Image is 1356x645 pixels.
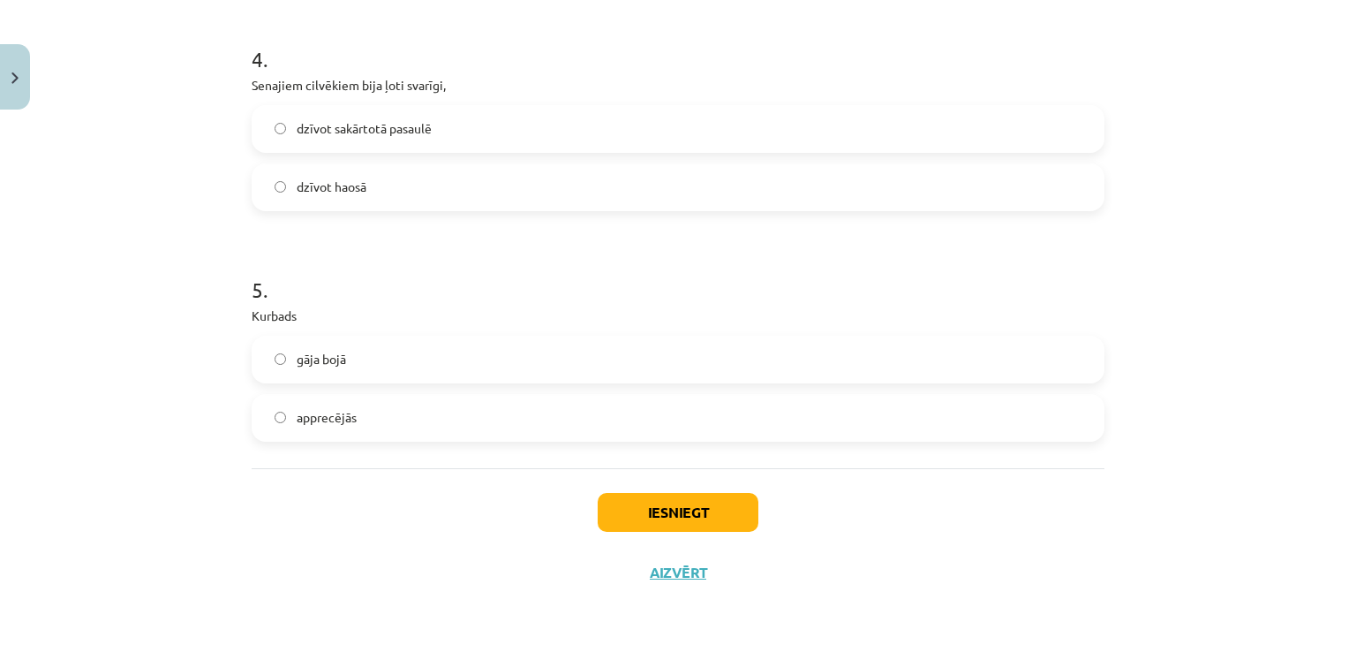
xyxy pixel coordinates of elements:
button: Iesniegt [598,493,758,532]
button: Aizvērt [644,564,712,581]
span: gāja bojā [297,350,346,368]
span: dzīvot haosā [297,178,366,196]
input: dzīvot sakārtotā pasaulē [275,123,286,134]
h1: 4 . [252,16,1104,71]
input: apprecējās [275,412,286,423]
span: apprecējās [297,408,357,427]
img: icon-close-lesson-0947bae3869378f0d4975bcd49f059093ad1ed9edebbc8119c70593378902aed.svg [11,72,19,84]
span: dzīvot sakārtotā pasaulē [297,119,432,138]
input: gāja bojā [275,353,286,365]
p: Senajiem cilvēkiem bija ļoti svarīgi, [252,76,1104,95]
h1: 5 . [252,247,1104,301]
p: Kurbads [252,307,1104,325]
input: dzīvot haosā [275,181,286,193]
